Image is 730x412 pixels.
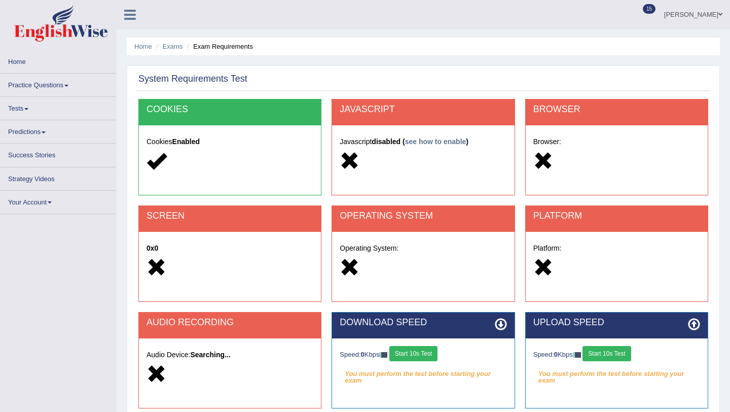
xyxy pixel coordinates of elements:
[147,105,313,115] h2: COOKIES
[533,245,700,252] h5: Platform:
[147,318,313,328] h2: AUDIO RECORDING
[1,120,116,140] a: Predictions
[340,366,506,382] em: You must perform the test before starting your exam
[147,211,313,221] h2: SCREEN
[389,346,437,361] button: Start 10s Test
[361,351,364,358] strong: 0
[340,138,506,146] h5: Javascript
[340,211,506,221] h2: OPERATING SYSTEM
[138,74,247,84] h2: System Requirements Test
[533,318,700,328] h2: UPLOAD SPEED
[533,366,700,382] em: You must perform the test before starting your exam
[172,138,200,146] strong: Enabled
[573,352,581,358] img: ajax-loader-fb-connection.gif
[1,74,116,93] a: Practice Questions
[405,138,466,146] a: see how to enable
[582,346,631,361] button: Start 10s Test
[340,346,506,364] div: Speed: Kbps
[533,138,700,146] h5: Browser:
[190,351,230,359] strong: Searching...
[1,144,116,163] a: Success Stories
[340,105,506,115] h2: JAVASCRIPT
[643,4,655,14] span: 15
[1,167,116,187] a: Strategy Videos
[340,245,506,252] h5: Operating System:
[147,351,313,359] h5: Audio Device:
[134,43,152,50] a: Home
[147,138,313,146] h5: Cookies
[379,352,387,358] img: ajax-loader-fb-connection.gif
[185,42,253,51] li: Exam Requirements
[372,138,468,146] strong: disabled ( )
[163,43,183,50] a: Exams
[1,97,116,117] a: Tests
[533,211,700,221] h2: PLATFORM
[554,351,558,358] strong: 0
[340,318,506,328] h2: DOWNLOAD SPEED
[533,105,700,115] h2: BROWSER
[1,191,116,211] a: Your Account
[1,50,116,70] a: Home
[147,244,158,252] strong: 0x0
[533,346,700,364] div: Speed: Kbps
